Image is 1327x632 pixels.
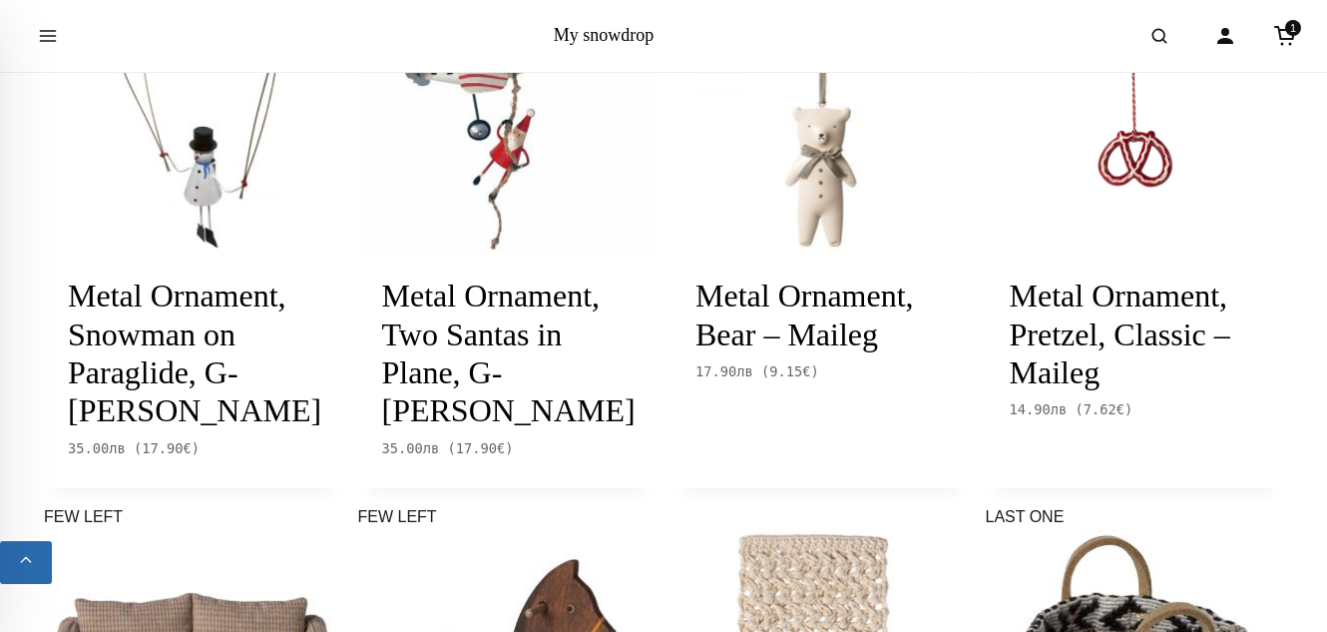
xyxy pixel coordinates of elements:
span: € [1116,401,1124,417]
span: 1 [1285,20,1301,36]
a: Metal Ornament, Snowman on Paraglide, G-[PERSON_NAME] [68,278,321,428]
span: 7.62 [1084,401,1124,417]
a: My snowdrop [554,25,655,45]
span: 35.00 [68,440,126,456]
button: Open search [1131,8,1187,64]
span: 17.90 [456,440,506,456]
a: Metal Ornament, Two Santas in Plane, G-[PERSON_NAME] [382,278,636,428]
button: Open menu [20,8,76,64]
span: FEW LEFT [358,508,437,525]
span: лв [423,440,440,456]
span: LAST ONE [986,508,1065,525]
span: ( ) [134,440,200,456]
span: лв [736,363,753,379]
span: € [497,440,505,456]
a: Metal Ornament, Bear – Maileg [695,278,914,351]
span: ( ) [448,440,514,456]
span: ( ) [1076,401,1133,417]
span: € [184,440,192,456]
a: Account [1203,14,1247,58]
span: € [802,363,810,379]
a: Cart [1263,14,1307,58]
span: FEW LEFT [44,508,123,525]
span: 17.90 [695,363,753,379]
span: ( ) [761,363,819,379]
span: 17.90 [142,440,192,456]
span: 14.90 [1010,401,1068,417]
span: лв [109,440,126,456]
span: лв [1051,401,1068,417]
span: 35.00 [382,440,440,456]
a: Metal Ornament, Pretzel, Classic – Maileg [1010,278,1230,390]
span: 9.15 [769,363,810,379]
